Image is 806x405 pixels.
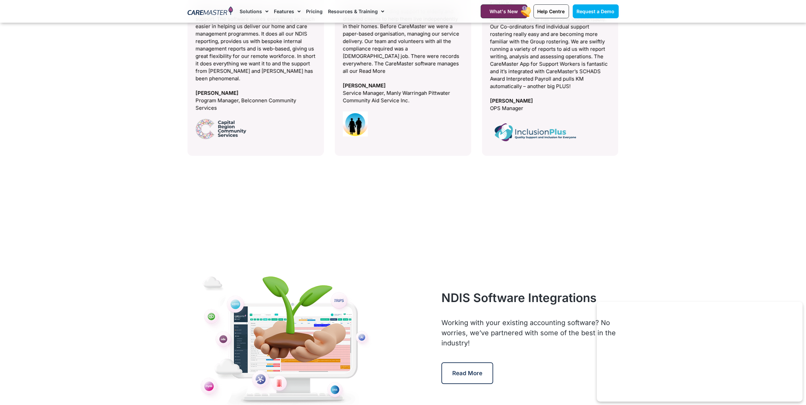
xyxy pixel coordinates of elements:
a: Help Centre [533,4,569,18]
span: [PERSON_NAME] [343,82,463,89]
img: Marcelle Caterina [343,111,368,136]
span: OPS Manager [490,105,610,112]
span: Service Manager, Manly Warringah Pittwater Community Aid Service Inc. [343,89,463,104]
iframe: Popup CTA [597,302,803,402]
img: Andrew McKerchar [195,119,246,139]
span: [PERSON_NAME] [195,89,315,97]
h2: NDIS Software Integrations [441,291,618,305]
a: What's New [481,4,527,18]
img: Rachel Nicholls [490,119,581,145]
span: Working with your existing accounting software? No worries, we’ve partnered with some of the best... [441,319,616,347]
img: CareMaster Logo [188,6,233,17]
span: Request a Demo [577,8,615,14]
span: Program Manager, Belconnen Community Services [195,97,315,112]
span: [PERSON_NAME] [490,97,610,105]
span: What's New [490,8,518,14]
span: Help Centre [538,8,565,14]
a: Request a Demo [573,4,619,18]
span: Read More [452,370,482,377]
a: Read More [441,362,493,384]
